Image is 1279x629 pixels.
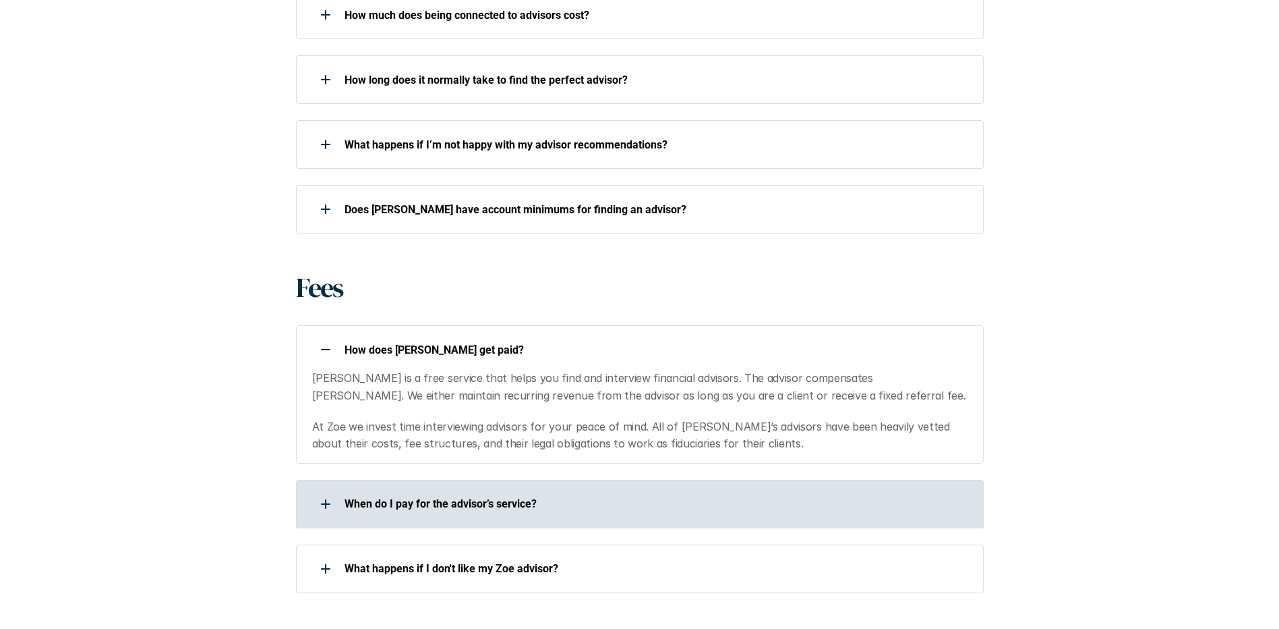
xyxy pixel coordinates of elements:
[345,9,966,22] p: How much does being connected to advisors cost?
[345,344,966,356] p: How does [PERSON_NAME] get paid?
[296,271,343,304] h1: Fees
[345,74,966,86] p: How long does it normally take to find the perfect advisor?
[312,418,967,453] p: At Zoe we invest time interviewing advisors for your peace of mind. All of [PERSON_NAME]’s adviso...
[345,203,966,216] p: Does [PERSON_NAME] have account minimums for finding an advisor?
[312,370,967,404] p: [PERSON_NAME] is a free service that helps you find and interview financial advisors. The advisor...
[345,138,966,151] p: What happens if I’m not happy with my advisor recommendations?
[345,562,966,575] p: What happens if I don't like my Zoe advisor?
[345,497,966,510] p: When do I pay for the advisor’s service?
